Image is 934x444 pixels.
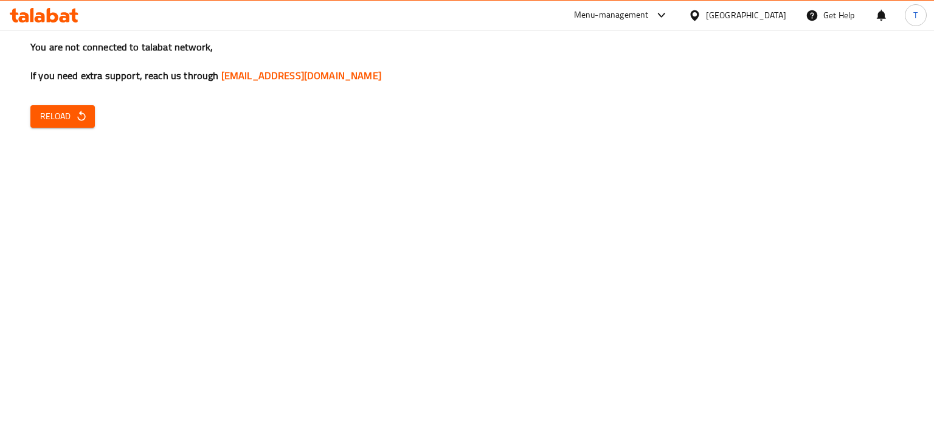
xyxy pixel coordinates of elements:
div: [GEOGRAPHIC_DATA] [706,9,786,22]
button: Reload [30,105,95,128]
h3: You are not connected to talabat network, If you need extra support, reach us through [30,40,904,83]
a: [EMAIL_ADDRESS][DOMAIN_NAME] [221,66,381,85]
div: Menu-management [574,8,649,23]
span: Reload [40,109,85,124]
span: T [913,9,918,22]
